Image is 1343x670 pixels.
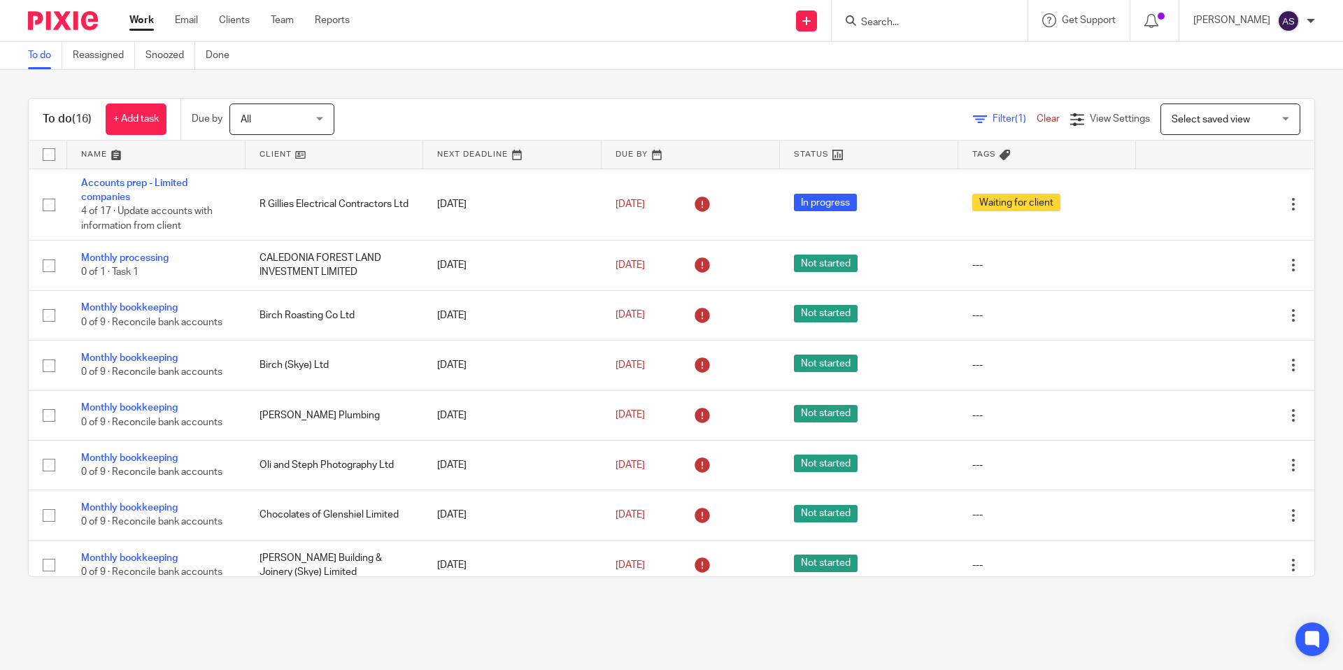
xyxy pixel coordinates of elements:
td: [DATE] [423,290,602,340]
td: R Gillies Electrical Contractors Ltd [246,169,424,241]
td: Oli and Steph Photography Ltd [246,440,424,490]
a: Monthly bookkeeping [81,553,178,563]
span: All [241,115,251,124]
a: Team [271,13,294,27]
span: Not started [794,555,858,572]
span: [DATE] [616,360,645,370]
a: To do [28,42,62,69]
span: Tags [972,150,996,158]
span: Not started [794,355,858,372]
td: [DATE] [423,341,602,390]
span: [DATE] [616,311,645,320]
a: Snoozed [145,42,195,69]
span: 0 of 9 · Reconcile bank accounts [81,367,222,377]
a: Monthly bookkeeping [81,453,178,463]
a: Reassigned [73,42,135,69]
span: 0 of 9 · Reconcile bank accounts [81,318,222,327]
td: Birch Roasting Co Ltd [246,290,424,340]
div: --- [972,508,1123,522]
div: --- [972,258,1123,272]
span: 0 of 9 · Reconcile bank accounts [81,467,222,477]
span: [DATE] [616,411,645,420]
td: [PERSON_NAME] Building & Joinery (Skye) Limited [246,540,424,590]
td: [PERSON_NAME] Plumbing [246,390,424,440]
a: + Add task [106,104,166,135]
input: Search [860,17,986,29]
div: --- [972,558,1123,572]
a: Clear [1037,114,1060,124]
span: Get Support [1062,15,1116,25]
span: Waiting for client [972,194,1060,211]
p: [PERSON_NAME] [1193,13,1270,27]
span: 4 of 17 · Update accounts with information from client [81,206,213,231]
span: [DATE] [616,199,645,209]
span: Not started [794,305,858,322]
a: Reports [315,13,350,27]
td: Birch (Skye) Ltd [246,341,424,390]
p: Due by [192,112,222,126]
a: Done [206,42,240,69]
a: Monthly bookkeeping [81,403,178,413]
span: Not started [794,455,858,472]
a: Email [175,13,198,27]
img: svg%3E [1277,10,1300,32]
div: --- [972,408,1123,422]
span: [DATE] [616,510,645,520]
span: (16) [72,113,92,124]
span: [DATE] [616,260,645,270]
a: Monthly bookkeeping [81,503,178,513]
td: [DATE] [423,169,602,241]
span: In progress [794,194,857,211]
span: Not started [794,255,858,272]
span: 0 of 9 · Reconcile bank accounts [81,518,222,527]
td: [DATE] [423,540,602,590]
span: 0 of 9 · Reconcile bank accounts [81,418,222,427]
span: Select saved view [1172,115,1250,124]
span: View Settings [1090,114,1150,124]
div: --- [972,358,1123,372]
span: [DATE] [616,460,645,470]
a: Accounts prep - Limited companies [81,178,187,202]
div: --- [972,308,1123,322]
a: Monthly bookkeeping [81,303,178,313]
td: [DATE] [423,241,602,290]
a: Clients [219,13,250,27]
h1: To do [43,112,92,127]
td: CALEDONIA FOREST LAND INVESTMENT LIMITED [246,241,424,290]
td: Chocolates of Glenshiel Limited [246,490,424,540]
span: (1) [1015,114,1026,124]
td: [DATE] [423,440,602,490]
div: --- [972,458,1123,472]
a: Monthly bookkeeping [81,353,178,363]
td: [DATE] [423,390,602,440]
img: Pixie [28,11,98,30]
td: [DATE] [423,490,602,540]
span: 0 of 9 · Reconcile bank accounts [81,567,222,577]
a: Monthly processing [81,253,169,263]
span: 0 of 1 · Task 1 [81,268,138,278]
span: Filter [993,114,1037,124]
span: [DATE] [616,560,645,570]
span: Not started [794,405,858,422]
a: Work [129,13,154,27]
span: Not started [794,505,858,522]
